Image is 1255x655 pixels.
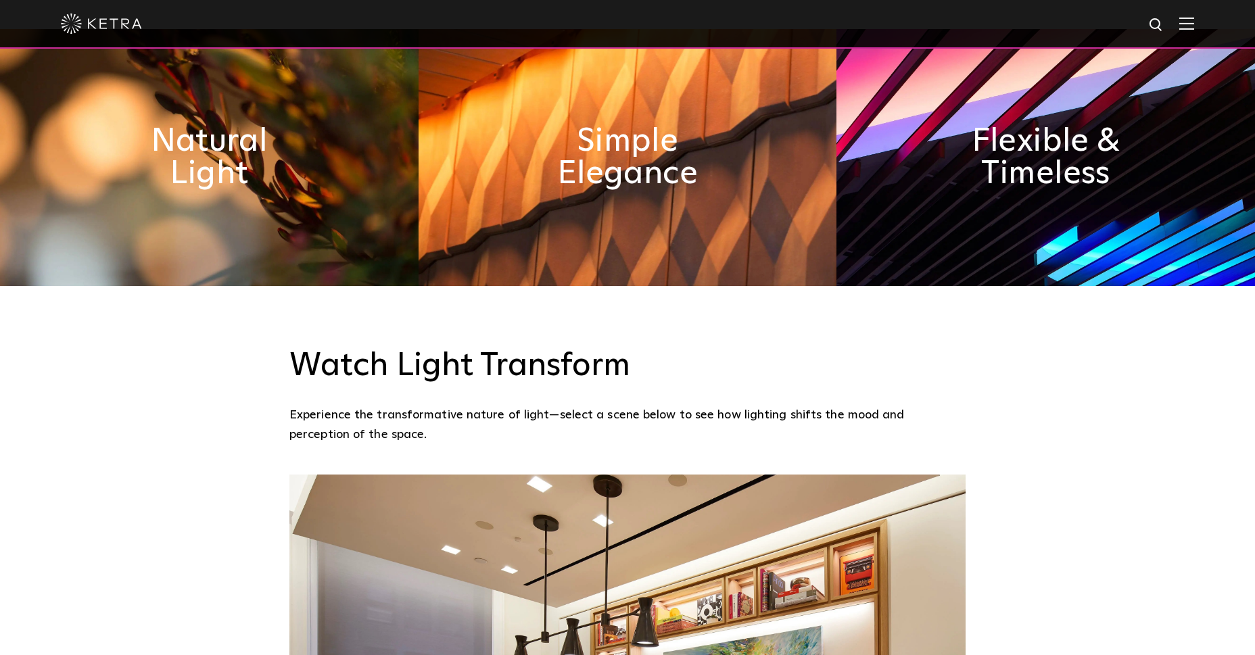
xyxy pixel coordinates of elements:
[836,29,1255,286] img: flexible_timeless_ketra
[419,29,837,286] img: simple_elegance
[61,14,142,34] img: ketra-logo-2019-white
[945,125,1147,190] h2: Flexible & Timeless
[526,125,729,190] h2: Simple Elegance
[289,406,959,444] p: Experience the transformative nature of light—select a scene below to see how lighting shifts the...
[1179,17,1194,30] img: Hamburger%20Nav.svg
[108,125,310,190] h2: Natural Light
[1148,17,1165,34] img: search icon
[289,347,966,386] h3: Watch Light Transform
